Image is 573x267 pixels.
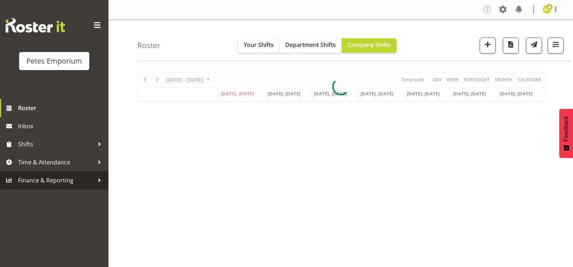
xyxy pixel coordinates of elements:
[279,38,342,53] button: Department Shifts
[244,41,274,49] span: Your Shifts
[543,5,551,14] img: emma-croft7499.jpg
[347,41,391,49] span: Company Shifts
[26,56,82,66] div: Petes Emporium
[137,41,161,49] h4: Roster
[503,38,519,53] button: Download a PDF of the roster according to the set date range.
[18,103,105,113] span: Roster
[18,175,94,186] span: Finance & Reporting
[238,38,279,53] button: Your Shifts
[5,18,65,33] img: Rosterit website logo
[559,109,573,158] button: Feedback - Show survey
[526,38,542,53] button: Send a list of all shifts for the selected filtered period to all rostered employees.
[480,38,496,53] button: Add a new shift
[18,121,105,132] span: Inbox
[18,157,94,168] span: Time & Attendance
[342,38,397,53] button: Company Shifts
[563,116,569,141] span: Feedback
[548,38,564,53] button: Filter Shifts
[18,139,94,150] span: Shifts
[285,41,336,49] span: Department Shifts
